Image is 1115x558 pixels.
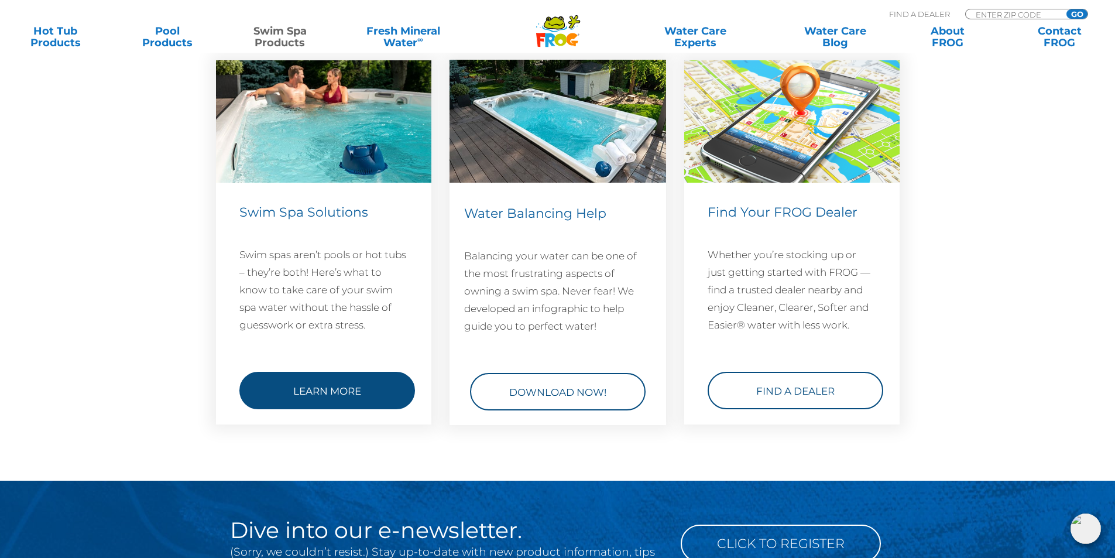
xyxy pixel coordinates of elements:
[708,372,883,409] a: Find a Dealer
[417,35,423,44] sup: ∞
[464,206,606,221] span: Water Balancing Help
[348,25,458,49] a: Fresh MineralWater∞
[975,9,1054,19] input: Zip Code Form
[239,204,368,220] span: Swim Spa Solutions
[12,25,99,49] a: Hot TubProducts
[904,25,991,49] a: AboutFROG
[236,25,324,49] a: Swim SpaProducts
[464,247,651,335] p: Balancing your water can be one of the most frustrating aspects of owning a swim spa. Never fear!...
[684,60,900,183] img: Find a Dealer Image (546 x 310 px)
[216,60,431,183] img: swim-spa-solutions-v3
[1071,514,1101,544] img: openIcon
[470,373,646,410] a: Download Now!
[625,25,766,49] a: Water CareExperts
[791,25,879,49] a: Water CareBlog
[1066,9,1087,19] input: GO
[708,246,876,334] p: Whether you’re stocking up or just getting started with FROG — find a trusted dealer nearby and e...
[239,372,415,409] a: Learn More
[239,246,408,334] p: Swim spas aren’t pools or hot tubs – they’re both! Here’s what to know to take care of your swim ...
[124,25,211,49] a: PoolProducts
[708,204,857,220] span: Find Your FROG Dealer
[889,9,950,19] p: Find A Dealer
[1016,25,1103,49] a: ContactFROG
[230,519,663,542] h2: Dive into our e-newsletter.
[450,60,666,183] img: water-balancing-help-swim-spa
